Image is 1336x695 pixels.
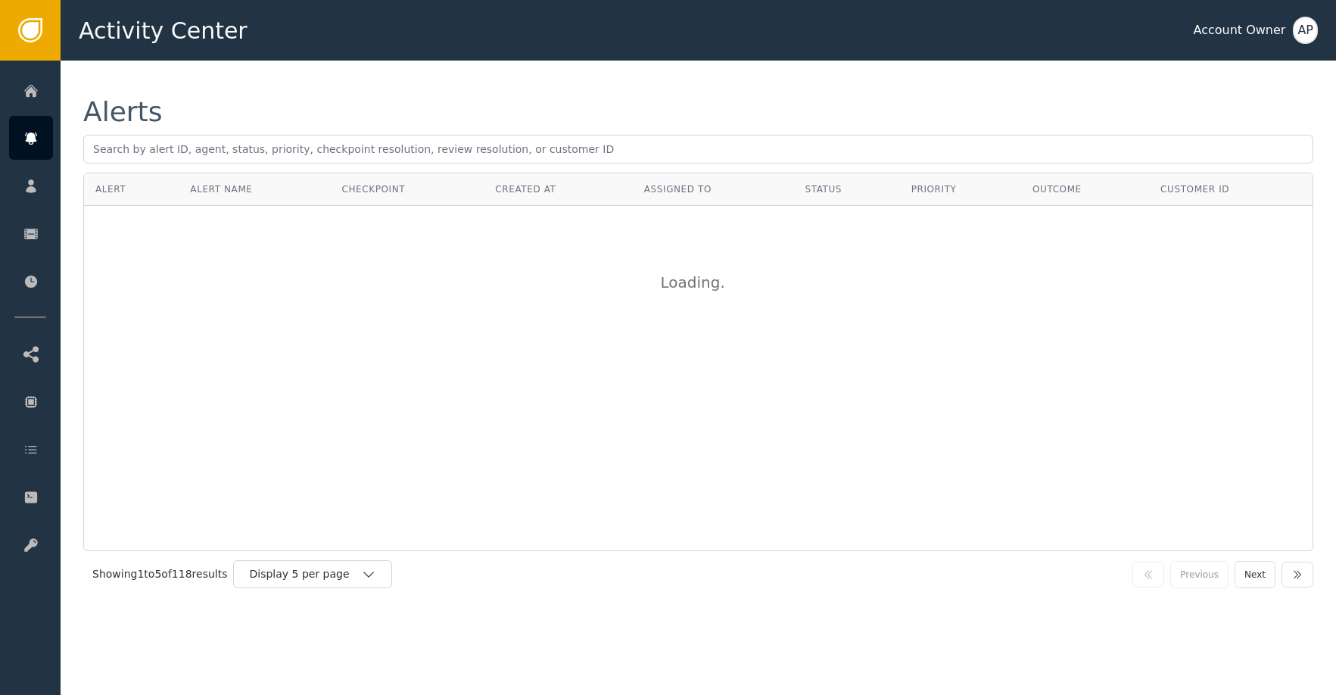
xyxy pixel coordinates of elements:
div: Alerts [83,98,162,126]
button: Display 5 per page [233,560,392,588]
div: Outcome [1032,182,1138,196]
button: AP [1293,17,1318,44]
button: Next [1235,561,1275,588]
div: Display 5 per page [249,566,361,582]
div: Alert [95,182,167,196]
div: Priority [911,182,1010,196]
input: Search by alert ID, agent, status, priority, checkpoint resolution, review resolution, or custome... [83,135,1313,164]
div: Assigned To [644,182,783,196]
div: Created At [495,182,621,196]
div: Account Owner [1193,21,1285,39]
div: Alert Name [190,182,319,196]
div: Customer ID [1160,182,1301,196]
div: Checkpoint [341,182,472,196]
div: Showing 1 to 5 of 118 results [92,566,227,582]
div: Status [805,182,888,196]
span: Activity Center [79,14,248,48]
div: Loading . [661,271,737,294]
